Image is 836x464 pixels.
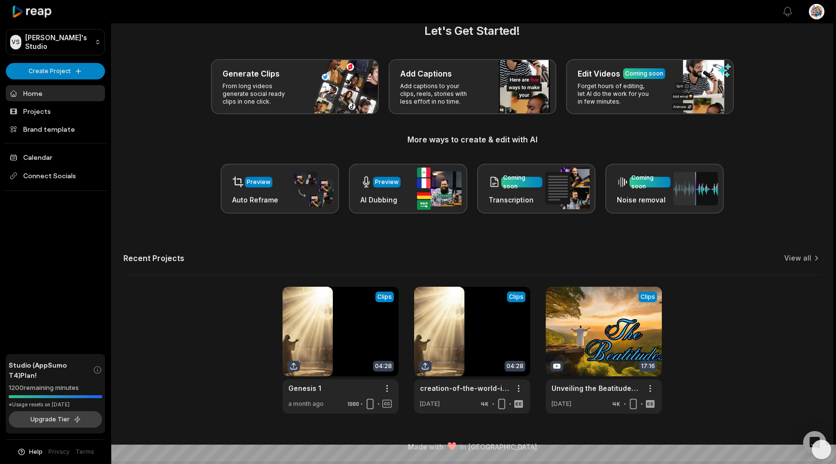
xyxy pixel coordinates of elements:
h3: Edit Videos [578,68,620,79]
a: Home [6,85,105,101]
div: VS [10,35,21,49]
div: Preview [375,178,399,186]
img: transcription.png [545,168,590,209]
h3: Transcription [489,195,542,205]
span: Studio (AppSumo T4) Plan! [9,360,93,380]
h2: Recent Projects [123,253,184,263]
div: Open Intercom Messenger [803,431,826,454]
a: Genesis 1 [288,383,321,393]
span: Help [29,448,43,456]
h3: More ways to create & edit with AI [123,134,821,145]
h3: Noise removal [617,195,671,205]
img: ai_dubbing.png [417,168,462,210]
div: Coming soon [631,173,669,191]
p: [PERSON_NAME]'s Studio [25,33,91,51]
a: Privacy [48,448,70,456]
a: Brand template [6,121,105,137]
a: creation-of-the-world-in-six-days (1) [420,383,509,393]
button: Upgrade Tier [9,411,102,428]
p: From long videos generate social ready clips in one click. [223,82,298,106]
a: Calendar [6,149,105,165]
span: Connect Socials [6,167,105,185]
a: Terms [75,448,94,456]
p: Forget hours of editing, let AI do the work for you in few minutes. [578,82,653,106]
img: heart emoji [448,442,456,451]
button: Create Project [6,63,105,79]
button: Help [17,448,43,456]
h3: Auto Reframe [232,195,278,205]
div: Preview [247,178,270,186]
div: 1200 remaining minutes [9,383,102,393]
img: auto_reframe.png [289,170,333,208]
a: View all [784,253,811,263]
h3: Add Captions [400,68,452,79]
h3: AI Dubbing [360,195,401,205]
div: *Usage resets on [DATE] [9,401,102,408]
p: Add captions to your clips, reels, stories with less effort in no time. [400,82,475,106]
img: noise_removal.png [673,172,718,205]
a: Unveiling the Beatitudes: A deep dive into [PERSON_NAME] 5:91-12 WEBUS [552,383,641,393]
h3: Generate Clips [223,68,280,79]
div: Coming soon [503,173,540,191]
div: Coming soon [625,69,663,78]
a: Projects [6,103,105,119]
h2: Let's Get Started! [123,22,821,40]
div: Made with in [GEOGRAPHIC_DATA] [120,442,824,452]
